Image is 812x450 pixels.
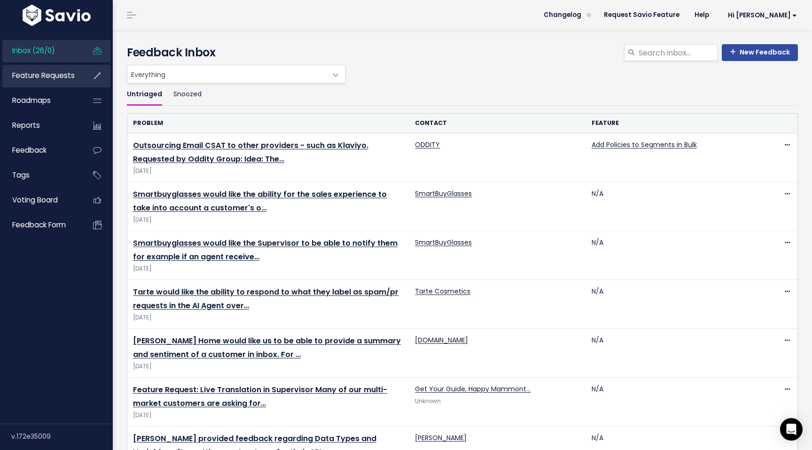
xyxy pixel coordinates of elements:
[12,46,55,55] span: Inbox (26/0)
[2,40,78,62] a: Inbox (26/0)
[2,115,78,136] a: Reports
[127,65,327,83] span: Everything
[127,65,346,84] span: Everything
[133,335,401,360] a: [PERSON_NAME] Home would like us to be able to provide a summary and sentiment of a customer in i...
[133,362,404,372] span: [DATE]
[2,90,78,111] a: Roadmaps
[415,397,441,405] span: Unknown
[592,140,697,149] a: Add Policies to Segments in Bulk
[12,95,51,105] span: Roadmaps
[415,189,472,198] a: SmartBuyGlasses
[544,12,581,18] span: Changelog
[12,170,30,180] span: Tags
[133,287,398,311] a: Tarte would like the ability to respond to what they label as spam/pr requests in the AI Agent over…
[133,264,404,274] span: [DATE]
[415,384,531,394] a: Get Your Guide, Happy Mammont…
[2,65,78,86] a: Feature Requests
[12,120,40,130] span: Reports
[133,140,368,164] a: Outsourcing Email CSAT to other providers - such as Klaviyo. Requested by Oddity Group: Idea: The…
[415,140,440,149] a: ODDITY
[415,433,467,442] a: [PERSON_NAME]
[127,84,798,106] ul: Filter feature requests
[596,8,687,22] a: Request Savio Feature
[12,195,58,205] span: Voting Board
[586,182,762,231] td: N/A
[2,164,78,186] a: Tags
[133,189,387,213] a: Smartbuyglasses would like the ability for the sales experience to take into account a customer's o…
[12,70,75,80] span: Feature Requests
[127,84,162,106] a: Untriaged
[2,189,78,211] a: Voting Board
[133,166,404,176] span: [DATE]
[12,220,66,230] span: Feedback form
[415,238,472,247] a: SmartBuyGlasses
[133,238,398,262] a: Smartbuyglasses would like the Supervisor to be able to notify them for example if an agent receive…
[11,424,113,449] div: v.172e35009
[586,280,762,329] td: N/A
[717,8,804,23] a: Hi [PERSON_NAME]
[133,411,404,420] span: [DATE]
[780,418,803,441] div: Open Intercom Messenger
[415,335,468,345] a: [DOMAIN_NAME]
[133,215,404,225] span: [DATE]
[133,313,404,323] span: [DATE]
[586,378,762,427] td: N/A
[722,44,798,61] a: New Feedback
[728,12,797,19] span: Hi [PERSON_NAME]
[133,384,387,409] a: Feature Request: Live Translation in Supervisor Many of our multi-market customers are asking for…
[2,214,78,236] a: Feedback form
[586,114,762,133] th: Feature
[2,140,78,161] a: Feedback
[638,44,718,61] input: Search inbox...
[127,114,409,133] th: Problem
[687,8,717,22] a: Help
[12,145,47,155] span: Feedback
[586,329,762,378] td: N/A
[415,287,470,296] a: Tarte Cosmetics
[20,5,93,26] img: logo-white.9d6f32f41409.svg
[409,114,586,133] th: Contact
[127,44,798,61] h4: Feedback Inbox
[173,84,202,106] a: Snoozed
[586,231,762,280] td: N/A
